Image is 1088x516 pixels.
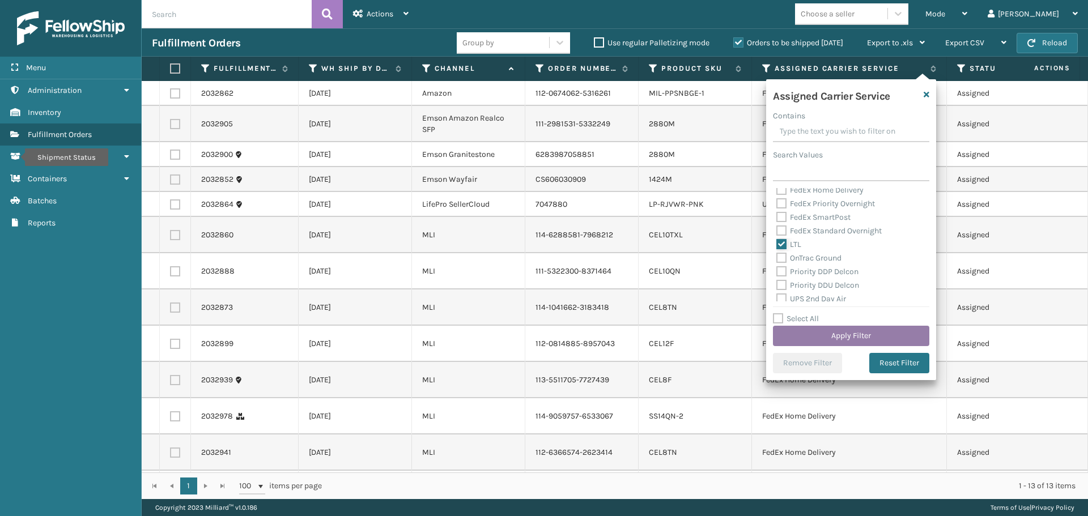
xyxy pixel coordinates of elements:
[752,192,947,217] td: UPS Ground
[155,499,257,516] p: Copyright 2023 Milliard™ v 1.0.186
[776,280,859,290] label: Priority DDU Delcon
[649,199,704,209] a: LP-RJVWR-PNK
[299,398,412,434] td: [DATE]
[649,230,683,240] a: CEL10TXL
[776,212,851,222] label: FedEx SmartPost
[299,142,412,167] td: [DATE]
[338,480,1076,492] div: 1 - 13 of 13 items
[525,217,639,253] td: 114-6288581-7968212
[776,253,841,263] label: OnTrac Ground
[945,38,984,48] span: Export CSV
[752,434,947,471] td: FedEx Home Delivery
[412,362,525,398] td: MLI
[947,106,1060,142] td: Assigned
[152,36,240,50] h3: Fulfillment Orders
[991,504,1030,511] a: Terms of Use
[752,326,947,362] td: FedEx Home Delivery
[773,86,890,103] h4: Assigned Carrier Service
[412,106,525,142] td: Emson Amazon Realco SFP
[201,374,233,386] a: 2032939
[947,167,1060,192] td: Assigned
[1017,33,1078,53] button: Reload
[649,174,672,184] a: 1424M
[752,471,947,507] td: FedEx Home Delivery
[947,326,1060,362] td: Assigned
[201,199,233,210] a: 2032864
[1031,504,1074,511] a: Privacy Policy
[239,477,322,494] span: items per page
[991,499,1074,516] div: |
[525,471,639,507] td: 114-9059757-6533067
[462,37,494,49] div: Group by
[773,110,805,122] label: Contains
[299,106,412,142] td: [DATE]
[201,118,233,130] a: 2032905
[867,38,913,48] span: Export to .xls
[947,192,1060,217] td: Assigned
[947,142,1060,167] td: Assigned
[970,63,1038,74] label: Status
[412,81,525,106] td: Amazon
[776,294,846,304] label: UPS 2nd Day Air
[525,167,639,192] td: CS606030909
[649,119,675,129] a: 2880M
[752,81,947,106] td: FedEx Ground
[299,81,412,106] td: [DATE]
[412,142,525,167] td: Emson Granitestone
[947,471,1060,507] td: Assigned
[412,192,525,217] td: LifePro SellerCloud
[752,106,947,142] td: FedEx Home Delivery
[412,326,525,362] td: MLI
[28,174,67,184] span: Containers
[525,81,639,106] td: 112-0674062-5316261
[525,362,639,398] td: 113-5511705-7727439
[299,217,412,253] td: [DATE]
[649,302,677,312] a: CEL8TN
[752,167,947,192] td: FedEx Home Delivery
[435,63,503,74] label: Channel
[28,130,92,139] span: Fulfillment Orders
[649,447,677,457] a: CEL8TN
[201,266,235,277] a: 2032888
[773,149,823,161] label: Search Values
[201,88,233,99] a: 2032862
[299,167,412,192] td: [DATE]
[201,302,233,313] a: 2032873
[947,217,1060,253] td: Assigned
[525,434,639,471] td: 112-6366574-2623414
[773,353,842,373] button: Remove Filter
[773,122,929,142] input: Type the text you wish to filter on
[28,86,82,95] span: Administration
[28,218,56,228] span: Reports
[525,142,639,167] td: 6283987058851
[925,9,945,19] span: Mode
[412,471,525,507] td: MLI
[321,63,390,74] label: WH Ship By Date
[201,149,233,160] a: 2032900
[776,240,801,249] label: LTL
[525,326,639,362] td: 112-0814885-8957043
[752,253,947,289] td: FedEx Home Delivery
[776,185,864,195] label: FedEx Home Delivery
[299,326,412,362] td: [DATE]
[214,63,277,74] label: Fulfillment Order Id
[752,142,947,167] td: FedEx Home Delivery
[412,217,525,253] td: MLI
[776,267,858,276] label: Priority DDP Delcon
[998,59,1077,78] span: Actions
[201,338,233,349] a: 2032899
[525,289,639,326] td: 114-1041662-3183418
[775,63,925,74] label: Assigned Carrier Service
[649,339,674,348] a: CEL12F
[947,398,1060,434] td: Assigned
[752,398,947,434] td: FedEx Home Delivery
[752,362,947,398] td: FedEx Home Delivery
[299,434,412,471] td: [DATE]
[299,253,412,289] td: [DATE]
[412,398,525,434] td: MLI
[947,81,1060,106] td: Assigned
[412,253,525,289] td: MLI
[801,8,855,20] div: Choose a seller
[28,196,57,206] span: Batches
[17,11,125,45] img: logo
